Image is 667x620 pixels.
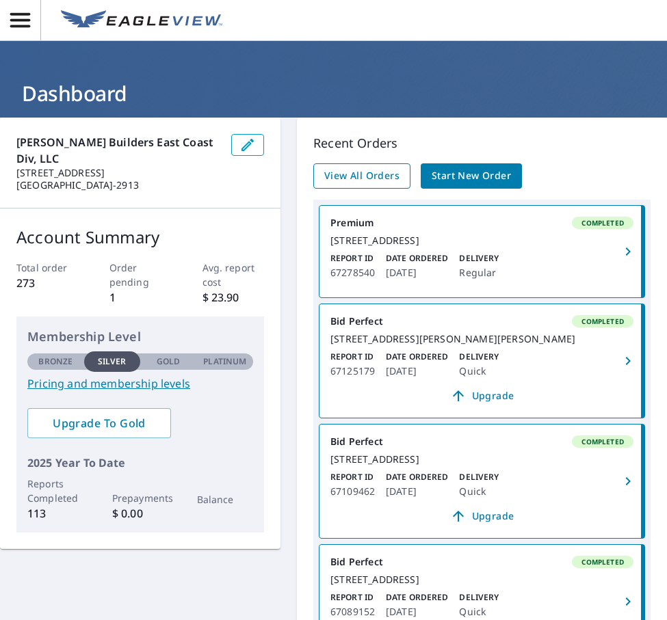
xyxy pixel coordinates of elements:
a: Pricing and membership levels [27,375,253,392]
p: Delivery [459,252,499,265]
p: Delivery [459,471,499,483]
p: [STREET_ADDRESS] [16,167,220,179]
p: Quick [459,604,499,620]
p: [DATE] [386,483,448,500]
p: Reports Completed [27,476,84,505]
p: Account Summary [16,225,264,250]
p: Order pending [109,260,172,289]
div: Bid Perfect [330,315,633,327]
a: Start New Order [421,163,522,189]
span: Upgrade [339,388,625,404]
p: Prepayments [112,491,169,505]
div: Premium [330,217,633,229]
p: [DATE] [386,265,448,281]
div: [STREET_ADDRESS] [330,574,633,586]
p: [DATE] [386,363,448,379]
a: Bid PerfectCompleted[STREET_ADDRESS]Report ID67109462Date Ordered[DATE]DeliveryQuickUpgrade [319,424,644,538]
p: Date Ordered [386,252,448,265]
h1: Dashboard [16,79,651,107]
p: Avg. report cost [202,260,265,289]
span: Upgrade [339,508,625,524]
p: Report ID [330,591,375,604]
p: Membership Level [27,327,253,346]
div: Bid Perfect [330,435,633,448]
p: Gold [157,355,180,368]
p: 67278540 [330,265,375,281]
a: Upgrade [330,385,633,407]
p: Date Ordered [386,351,448,363]
div: Bid Perfect [330,556,633,568]
p: 2025 Year To Date [27,455,253,471]
p: [GEOGRAPHIC_DATA]-2913 [16,179,220,191]
p: Regular [459,265,499,281]
span: Completed [573,316,632,326]
div: [STREET_ADDRESS] [330,453,633,466]
p: Total order [16,260,79,275]
p: 67109462 [330,483,375,500]
p: [DATE] [386,604,448,620]
span: Completed [573,557,632,567]
p: [PERSON_NAME] Builders East Coast Div, LLC [16,134,220,167]
p: $ 23.90 [202,289,265,306]
p: 1 [109,289,172,306]
p: Recent Orders [313,134,651,152]
span: Completed [573,218,632,228]
p: Delivery [459,591,499,604]
span: View All Orders [324,167,400,185]
a: Upgrade [330,505,633,527]
p: 273 [16,275,79,291]
p: Date Ordered [386,471,448,483]
a: PremiumCompleted[STREET_ADDRESS]Report ID67278540Date Ordered[DATE]DeliveryRegular [319,206,644,297]
p: Silver [98,355,127,368]
a: Upgrade To Gold [27,408,171,438]
p: 67125179 [330,363,375,379]
p: Quick [459,363,499,379]
p: 67089152 [330,604,375,620]
a: EV Logo [53,2,231,39]
p: Bronze [38,355,73,368]
p: Report ID [330,471,375,483]
p: Balance [197,492,254,507]
div: [STREET_ADDRESS] [330,234,633,247]
div: [STREET_ADDRESS][PERSON_NAME][PERSON_NAME] [330,333,633,345]
p: Quick [459,483,499,500]
span: Upgrade To Gold [38,416,160,431]
p: Platinum [203,355,246,368]
p: Date Ordered [386,591,448,604]
p: 113 [27,505,84,522]
p: Report ID [330,351,375,363]
span: Completed [573,437,632,446]
p: $ 0.00 [112,505,169,522]
a: View All Orders [313,163,410,189]
span: Start New Order [432,167,511,185]
p: Report ID [330,252,375,265]
p: Delivery [459,351,499,363]
img: EV Logo [61,10,222,31]
a: Bid PerfectCompleted[STREET_ADDRESS][PERSON_NAME][PERSON_NAME]Report ID67125179Date Ordered[DATE]... [319,304,644,418]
